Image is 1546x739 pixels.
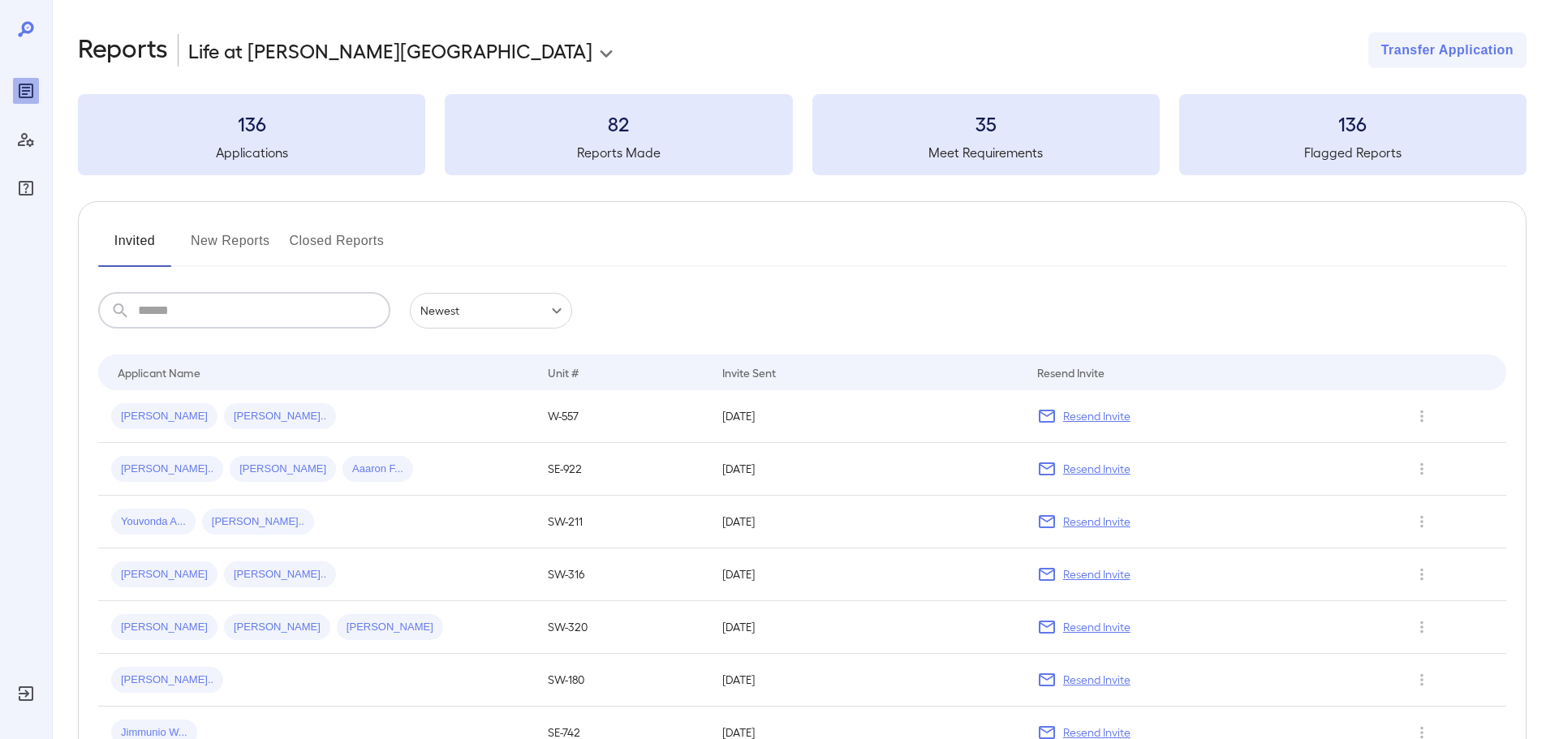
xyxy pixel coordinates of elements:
td: [DATE] [709,443,1023,496]
p: Resend Invite [1063,672,1130,688]
h3: 35 [812,110,1160,136]
button: Invited [98,228,171,267]
p: Resend Invite [1063,513,1130,530]
button: Row Actions [1409,403,1435,429]
div: Log Out [13,681,39,707]
span: Aaaron F... [342,462,413,477]
div: Newest [410,293,572,329]
td: SW-211 [535,496,709,548]
button: Row Actions [1409,667,1435,693]
p: Resend Invite [1063,619,1130,635]
span: [PERSON_NAME].. [111,672,223,688]
div: Resend Invite [1037,363,1105,382]
span: [PERSON_NAME] [224,620,330,635]
span: [PERSON_NAME] [111,620,217,635]
span: [PERSON_NAME] [111,409,217,424]
button: Row Actions [1409,456,1435,482]
div: Applicant Name [118,363,200,382]
p: Life at [PERSON_NAME][GEOGRAPHIC_DATA] [188,37,592,63]
button: Row Actions [1409,509,1435,535]
h3: 82 [445,110,792,136]
div: Unit # [548,363,579,382]
span: [PERSON_NAME] [230,462,336,477]
summary: 136Applications82Reports Made35Meet Requirements136Flagged Reports [78,94,1527,175]
span: [PERSON_NAME].. [224,567,336,582]
td: SW-180 [535,654,709,707]
td: [DATE] [709,601,1023,654]
span: [PERSON_NAME] [111,567,217,582]
h5: Applications [78,143,425,162]
h5: Reports Made [445,143,792,162]
button: Row Actions [1409,614,1435,640]
td: SW-320 [535,601,709,654]
span: [PERSON_NAME].. [111,462,223,477]
div: FAQ [13,175,39,201]
div: Invite Sent [722,363,776,382]
td: [DATE] [709,390,1023,443]
p: Resend Invite [1063,566,1130,582]
button: New Reports [191,228,270,267]
span: [PERSON_NAME].. [202,514,314,530]
div: Manage Users [13,127,39,153]
span: [PERSON_NAME].. [224,409,336,424]
td: SE-922 [535,443,709,496]
button: Closed Reports [290,228,385,267]
td: SW-316 [535,548,709,601]
span: [PERSON_NAME] [337,620,443,635]
h5: Meet Requirements [812,143,1160,162]
p: Resend Invite [1063,461,1130,477]
h2: Reports [78,32,168,68]
button: Transfer Application [1368,32,1527,68]
td: [DATE] [709,548,1023,601]
td: [DATE] [709,496,1023,548]
button: Row Actions [1409,561,1435,587]
span: Youvonda A... [111,514,196,530]
h5: Flagged Reports [1179,143,1527,162]
td: [DATE] [709,654,1023,707]
div: Reports [13,78,39,104]
h3: 136 [78,110,425,136]
td: W-557 [535,390,709,443]
p: Resend Invite [1063,408,1130,424]
h3: 136 [1179,110,1527,136]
